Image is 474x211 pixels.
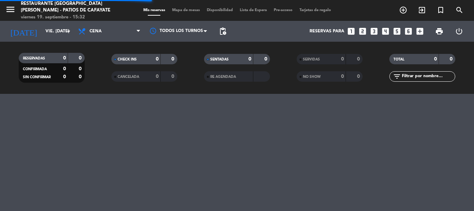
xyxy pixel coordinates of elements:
strong: 0 [357,57,361,62]
strong: 0 [63,74,66,79]
i: looks_one [347,27,356,36]
i: power_settings_new [455,27,463,35]
strong: 0 [79,74,83,79]
span: Cena [90,29,102,34]
span: print [435,27,443,35]
strong: 0 [450,57,454,62]
input: Filtrar por nombre... [401,73,455,80]
span: SERVIDAS [303,58,320,61]
button: menu [5,4,16,17]
span: NO SHOW [303,75,321,79]
i: [DATE] [5,24,42,39]
span: CONFIRMADA [23,67,47,71]
i: looks_3 [370,27,379,36]
span: Lista de Espera [236,8,270,12]
i: looks_5 [392,27,401,36]
i: filter_list [393,72,401,81]
span: Mis reservas [140,8,169,12]
strong: 0 [156,74,159,79]
strong: 0 [156,57,159,62]
span: Mapa de mesas [169,8,203,12]
span: RE AGENDADA [210,75,236,79]
span: TOTAL [393,58,404,61]
strong: 0 [63,66,66,71]
strong: 0 [79,66,83,71]
span: RESERVADAS [23,57,45,60]
strong: 0 [357,74,361,79]
div: viernes 19. septiembre - 15:32 [21,14,113,21]
strong: 0 [63,56,66,60]
strong: 0 [434,57,437,62]
i: search [455,6,464,14]
i: add_box [415,27,424,36]
span: Reservas para [310,29,344,34]
i: looks_two [358,27,367,36]
strong: 0 [341,74,344,79]
span: SIN CONFIRMAR [23,75,51,79]
i: menu [5,4,16,15]
span: CANCELADA [118,75,139,79]
span: Tarjetas de regalo [296,8,335,12]
div: LOG OUT [449,21,469,42]
strong: 0 [171,57,176,62]
span: CHECK INS [118,58,137,61]
span: Disponibilidad [203,8,236,12]
div: Restaurante [GEOGRAPHIC_DATA][PERSON_NAME] - Patios de Cafayate [21,0,113,14]
i: turned_in_not [437,6,445,14]
span: SENTADAS [210,58,229,61]
i: add_circle_outline [399,6,407,14]
strong: 0 [341,57,344,62]
strong: 0 [248,57,251,62]
i: looks_4 [381,27,390,36]
strong: 0 [171,74,176,79]
span: Pre-acceso [270,8,296,12]
i: arrow_drop_down [65,27,73,35]
i: exit_to_app [418,6,426,14]
strong: 0 [264,57,269,62]
i: looks_6 [404,27,413,36]
span: pending_actions [219,27,227,35]
strong: 0 [79,56,83,60]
